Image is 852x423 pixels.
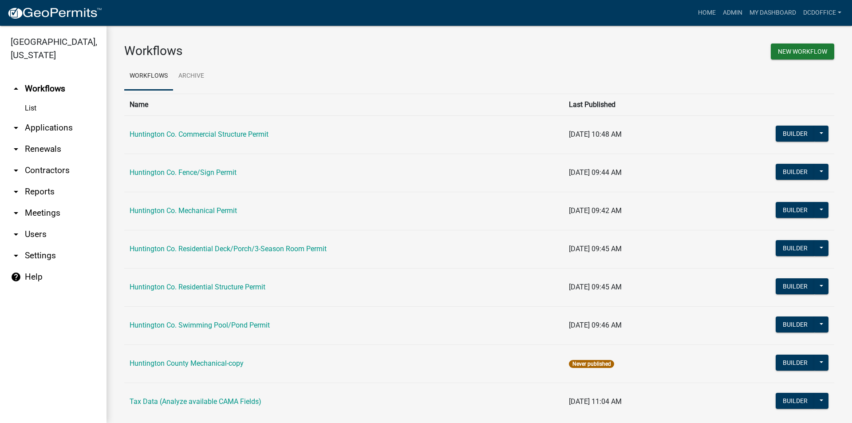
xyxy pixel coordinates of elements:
[130,359,244,368] a: Huntington County Mechanical-copy
[569,321,622,329] span: [DATE] 09:46 AM
[719,4,746,21] a: Admin
[569,130,622,138] span: [DATE] 10:48 AM
[746,4,800,21] a: My Dashboard
[569,206,622,215] span: [DATE] 09:42 AM
[124,43,473,59] h3: Workflows
[11,83,21,94] i: arrow_drop_up
[569,397,622,406] span: [DATE] 11:04 AM
[771,43,834,59] button: New Workflow
[776,355,815,371] button: Builder
[694,4,719,21] a: Home
[569,360,614,368] span: Never published
[130,245,327,253] a: Huntington Co. Residential Deck/Porch/3-Season Room Permit
[130,130,268,138] a: Huntington Co. Commercial Structure Permit
[11,165,21,176] i: arrow_drop_down
[776,126,815,142] button: Builder
[130,283,265,291] a: Huntington Co. Residential Structure Permit
[776,278,815,294] button: Builder
[776,202,815,218] button: Builder
[776,316,815,332] button: Builder
[124,94,564,115] th: Name
[130,397,261,406] a: Tax Data (Analyze available CAMA Fields)
[569,283,622,291] span: [DATE] 09:45 AM
[776,240,815,256] button: Builder
[124,62,173,91] a: Workflows
[11,208,21,218] i: arrow_drop_down
[130,321,270,329] a: Huntington Co. Swimming Pool/Pond Permit
[173,62,209,91] a: Archive
[130,168,237,177] a: Huntington Co. Fence/Sign Permit
[569,168,622,177] span: [DATE] 09:44 AM
[11,229,21,240] i: arrow_drop_down
[569,245,622,253] span: [DATE] 09:45 AM
[11,123,21,133] i: arrow_drop_down
[11,144,21,154] i: arrow_drop_down
[800,4,845,21] a: DCDOffice
[776,164,815,180] button: Builder
[564,94,698,115] th: Last Published
[130,206,237,215] a: Huntington Co. Mechanical Permit
[11,272,21,282] i: help
[11,250,21,261] i: arrow_drop_down
[11,186,21,197] i: arrow_drop_down
[776,393,815,409] button: Builder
